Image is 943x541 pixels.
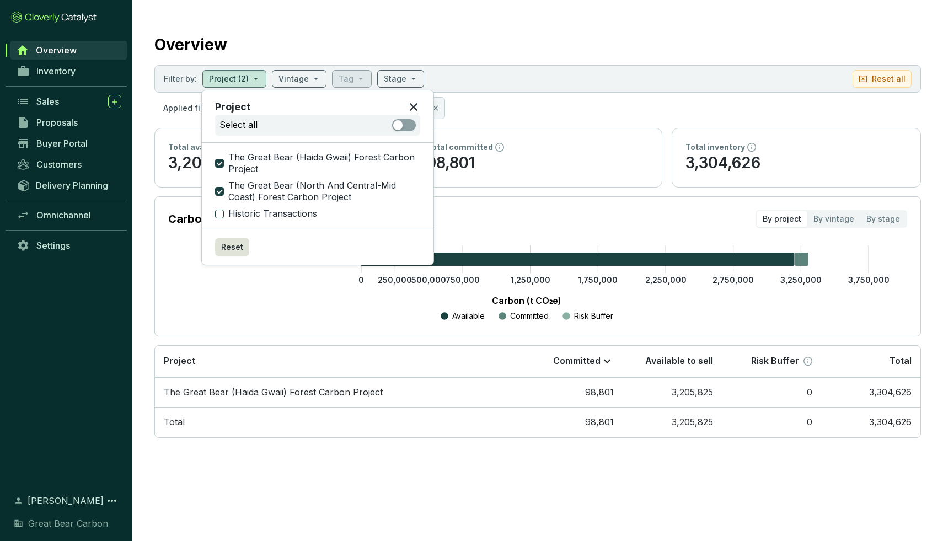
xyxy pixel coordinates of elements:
tspan: 750,000 [446,275,480,285]
p: Total available to sell [168,142,252,153]
span: Inventory [36,66,76,77]
td: 3,205,825 [623,407,722,437]
p: Filter by: [164,73,197,84]
tspan: 500,000 [411,275,446,285]
span: Settings [36,240,70,251]
span: Proposals [36,117,78,128]
a: Proposals [11,113,127,132]
span: The Great Bear (Haida Gwaii) Forest Carbon Project [224,152,420,175]
p: Carbon (t CO₂e) [185,294,869,307]
span: Delivery Planning [36,180,108,191]
a: Inventory [11,62,127,81]
span: Buyer Portal [36,138,88,149]
div: By stage [860,211,906,227]
p: Tag [339,73,353,84]
p: Total committed [427,142,493,153]
p: Available [452,310,485,322]
button: Reset [215,238,249,256]
tspan: 250,000 [378,275,412,285]
td: 98,801 [523,407,623,437]
span: Reset [221,242,243,253]
p: Applied filters: [163,103,219,114]
span: Great Bear Carbon [28,517,108,530]
tspan: 3,250,000 [780,275,822,285]
th: Project [155,346,523,377]
span: [PERSON_NAME] [28,494,104,507]
a: Sales [11,92,127,111]
span: Historic Transactions [224,208,322,220]
p: Risk Buffer [574,310,613,322]
a: Settings [11,236,127,255]
tspan: 1,250,000 [511,275,550,285]
p: 3,205,825 [168,153,390,174]
h2: Overview [154,33,227,56]
tspan: 2,250,000 [645,275,687,285]
span: Sales [36,96,59,107]
p: Reset all [872,73,906,84]
th: Available to sell [623,346,722,377]
a: Omnichannel [11,206,127,224]
div: By project [757,211,807,227]
td: 0 [722,407,821,437]
p: 3,304,626 [685,153,907,174]
p: Committed [510,310,549,322]
a: Buyer Portal [11,134,127,153]
tspan: 2,750,000 [712,275,754,285]
td: 3,304,626 [821,377,920,408]
p: Risk Buffer [751,355,799,367]
span: Overview [36,45,77,56]
a: Customers [11,155,127,174]
button: Reset all [853,70,912,88]
span: The Great Bear (North And Central-Mid Coast) Forest Carbon Project [224,180,420,203]
tspan: 0 [358,275,364,285]
td: 3,205,825 [623,377,722,408]
p: Project [215,99,250,115]
td: 3,304,626 [821,407,920,437]
td: The Great Bear (Haida Gwaii) Forest Carbon Project [155,377,523,408]
p: Carbon Inventory by Project [168,211,319,227]
td: 0 [722,377,821,408]
span: Customers [36,159,82,170]
td: 98,801 [523,377,623,408]
p: Total inventory [685,142,745,153]
th: Total [821,346,920,377]
div: By vintage [807,211,860,227]
div: segmented control [756,210,907,228]
tspan: 3,750,000 [848,275,890,285]
span: Omnichannel [36,210,91,221]
a: Overview [10,41,127,60]
a: Delivery Planning [11,176,127,194]
p: Committed [553,355,601,367]
tspan: 1,750,000 [578,275,618,285]
td: Total [155,407,523,437]
p: Select all [219,119,258,131]
p: 98,801 [427,153,649,174]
